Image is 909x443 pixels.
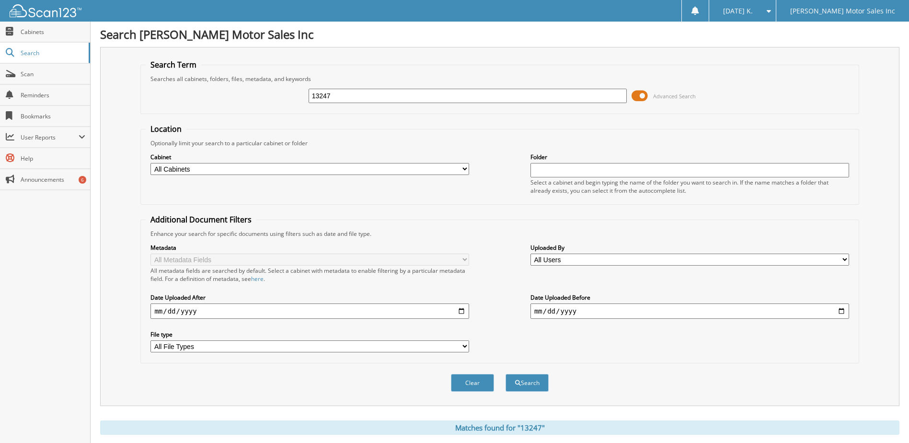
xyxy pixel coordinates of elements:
[21,175,85,184] span: Announcements
[21,133,79,141] span: User Reports
[251,275,264,283] a: here
[21,154,85,163] span: Help
[10,4,81,17] img: scan123-logo-white.svg
[451,374,494,392] button: Clear
[653,93,696,100] span: Advanced Search
[100,420,899,435] div: Matches found for "13247"
[146,124,186,134] legend: Location
[79,176,86,184] div: 6
[506,374,549,392] button: Search
[150,303,469,319] input: start
[100,26,899,42] h1: Search [PERSON_NAME] Motor Sales Inc
[150,293,469,302] label: Date Uploaded After
[530,153,849,161] label: Folder
[530,303,849,319] input: end
[146,139,853,147] div: Optionally limit your search to a particular cabinet or folder
[530,178,849,195] div: Select a cabinet and begin typing the name of the folder you want to search in. If the name match...
[146,214,256,225] legend: Additional Document Filters
[21,49,84,57] span: Search
[790,8,895,14] span: [PERSON_NAME] Motor Sales Inc
[146,75,853,83] div: Searches all cabinets, folders, files, metadata, and keywords
[21,91,85,99] span: Reminders
[530,244,849,252] label: Uploaded By
[21,28,85,36] span: Cabinets
[723,8,753,14] span: [DATE] K.
[21,112,85,120] span: Bookmarks
[21,70,85,78] span: Scan
[146,59,201,70] legend: Search Term
[146,230,853,238] div: Enhance your search for specific documents using filters such as date and file type.
[530,293,849,302] label: Date Uploaded Before
[150,330,469,338] label: File type
[150,244,469,252] label: Metadata
[150,267,469,283] div: All metadata fields are searched by default. Select a cabinet with metadata to enable filtering b...
[150,153,469,161] label: Cabinet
